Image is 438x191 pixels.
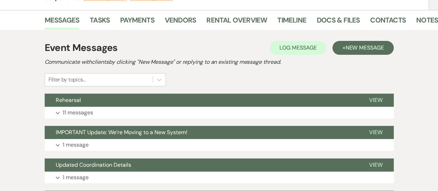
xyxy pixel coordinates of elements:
button: 11 messages [45,107,394,119]
div: Filter by topics... [48,76,86,84]
button: View [358,94,394,107]
button: 1 message [45,139,394,151]
a: Notes [416,15,438,30]
span: View [369,96,383,104]
a: Vendors [165,15,196,30]
a: Timeline [277,15,306,30]
button: View [358,126,394,139]
a: Messages [45,15,80,30]
a: Tasks [90,15,110,30]
span: Updated Coordination Details [56,161,131,168]
h2: Communicate with clients by clicking "New Message" or replying to an existing message thread. [45,58,394,66]
p: 1 message [63,173,89,182]
span: View [369,161,383,168]
span: New Message [345,44,384,51]
a: Rental Overview [206,15,267,30]
button: +New Message [332,41,393,55]
button: Rehearsal [45,94,358,107]
p: 11 messages [63,108,93,117]
button: IMPORTANT Update: We’re Moving to a New System! [45,126,358,139]
a: Contacts [370,15,406,30]
button: 1 message [45,172,394,183]
a: Docs & Files [317,15,360,30]
button: Log Message [270,41,326,55]
span: Log Message [279,44,316,51]
span: View [369,129,383,136]
a: Payments [120,15,154,30]
h1: Event Messages [45,41,118,55]
span: Rehearsal [56,96,81,104]
button: View [358,158,394,172]
span: IMPORTANT Update: We’re Moving to a New System! [56,129,187,136]
p: 1 message [63,140,89,149]
button: Updated Coordination Details [45,158,358,172]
